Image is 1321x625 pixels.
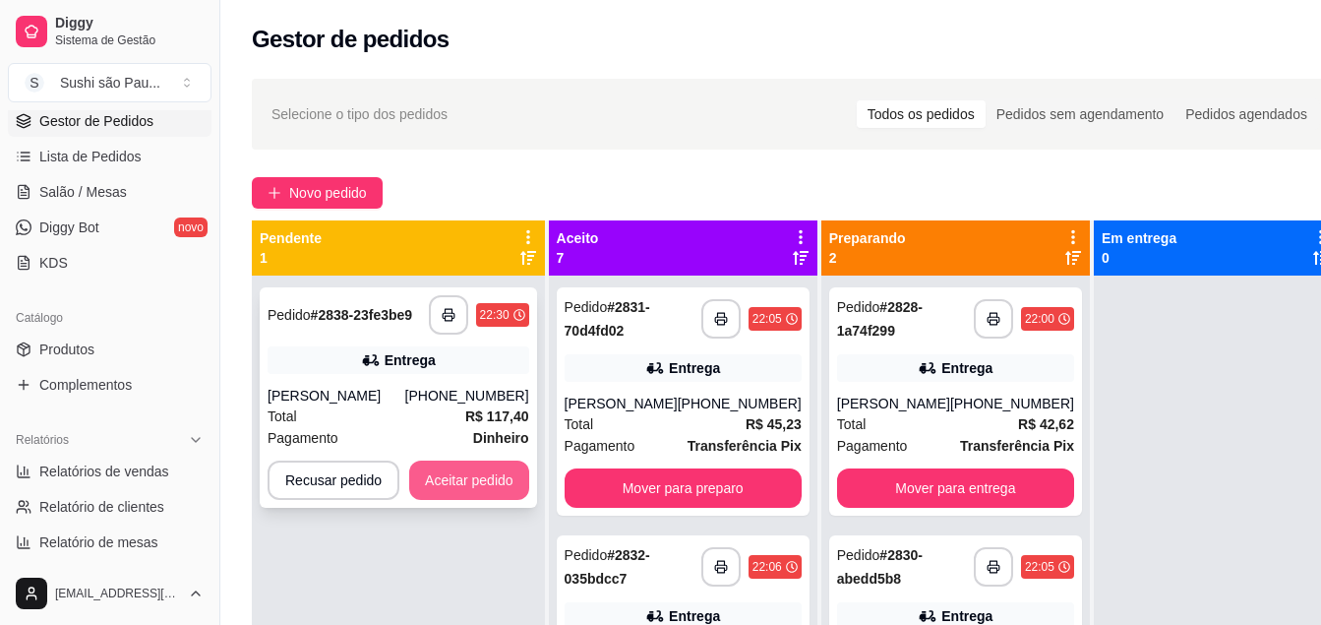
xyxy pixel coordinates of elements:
p: Pendente [260,228,322,248]
a: Salão / Mesas [8,176,211,208]
a: Relatórios de vendas [8,456,211,487]
div: [PHONE_NUMBER] [678,394,802,413]
a: DiggySistema de Gestão [8,8,211,55]
span: Pagamento [837,435,908,457]
button: Aceitar pedido [409,461,529,500]
strong: # 2828-1a74f299 [837,299,923,339]
span: Diggy [55,15,204,32]
p: Preparando [829,228,906,248]
span: S [25,73,44,93]
a: KDS [8,247,211,279]
div: Entrega [941,358,992,378]
span: Pagamento [565,435,635,457]
span: Produtos [39,340,94,359]
div: Catálogo [8,302,211,334]
p: 2 [829,248,906,268]
button: Novo pedido [252,177,383,209]
strong: # 2838-23fe3be9 [311,307,413,323]
h2: Gestor de pedidos [252,24,450,55]
span: Total [268,406,297,427]
span: Sistema de Gestão [55,32,204,48]
a: Diggy Botnovo [8,212,211,243]
strong: R$ 42,62 [1018,416,1074,432]
button: Recusar pedido [268,461,399,500]
strong: # 2832-035bdcc7 [565,547,650,587]
strong: Transferência Pix [688,438,802,454]
span: Gestor de Pedidos [39,111,153,131]
div: Entrega [385,350,436,370]
span: Pedido [565,299,608,315]
span: KDS [39,253,68,273]
div: [PHONE_NUMBER] [950,394,1074,413]
div: 22:00 [1025,311,1054,327]
a: Relatório de mesas [8,527,211,558]
p: 1 [260,248,322,268]
span: [EMAIL_ADDRESS][DOMAIN_NAME] [55,586,180,601]
div: Pedidos agendados [1174,100,1318,128]
a: Complementos [8,369,211,401]
span: Pedido [565,547,608,563]
a: Produtos [8,334,211,365]
span: Relatório de clientes [39,497,164,517]
div: [PERSON_NAME] [837,394,950,413]
div: 22:05 [752,311,782,327]
button: Mover para preparo [565,469,802,508]
div: [PHONE_NUMBER] [405,386,529,406]
div: Entrega [669,358,720,378]
strong: # 2830-abedd5b8 [837,547,923,587]
span: Pedido [268,307,311,323]
span: Relatórios de vendas [39,462,169,481]
span: Relatórios [16,432,69,448]
p: 0 [1102,248,1176,268]
div: Pedidos sem agendamento [986,100,1174,128]
a: Gestor de Pedidos [8,105,211,137]
span: Relatório de mesas [39,532,158,552]
span: Lista de Pedidos [39,147,142,166]
div: [PERSON_NAME] [565,394,678,413]
span: Pedido [837,299,880,315]
p: 7 [557,248,599,268]
strong: R$ 117,40 [465,408,529,424]
div: Sushi são Pau ... [60,73,160,93]
span: Complementos [39,375,132,395]
button: Mover para entrega [837,469,1074,508]
span: Pagamento [268,427,338,449]
a: Lista de Pedidos [8,141,211,172]
strong: # 2831-70d4fd02 [565,299,650,339]
div: [PERSON_NAME] [268,386,405,406]
button: Select a team [8,63,211,102]
strong: Dinheiro [473,430,529,446]
p: Aceito [557,228,599,248]
a: Relatório de clientes [8,491,211,523]
strong: Transferência Pix [960,438,1074,454]
div: 22:05 [1025,559,1054,575]
span: Pedido [837,547,880,563]
p: Em entrega [1102,228,1176,248]
div: Todos os pedidos [857,100,986,128]
span: Selecione o tipo dos pedidos [271,103,448,125]
span: plus [268,186,281,200]
button: [EMAIL_ADDRESS][DOMAIN_NAME] [8,570,211,617]
span: Salão / Mesas [39,182,127,202]
div: 22:30 [480,307,510,323]
span: Novo pedido [289,182,367,204]
span: Diggy Bot [39,218,99,237]
span: Total [837,413,867,435]
div: 22:06 [752,559,782,575]
span: Total [565,413,594,435]
strong: R$ 45,23 [746,416,802,432]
